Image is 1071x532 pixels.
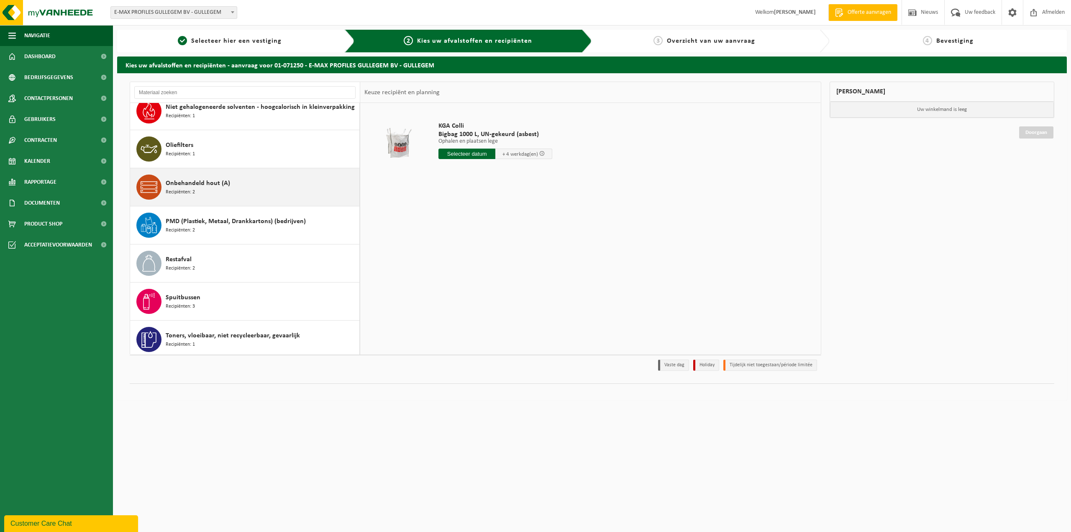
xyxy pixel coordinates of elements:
[1019,126,1053,139] a: Doorgaan
[117,57,1067,73] h2: Kies uw afvalstoffen en recipiënten - aanvraag voor 01-071250 - E-MAX PROFILES GULLEGEM BV - GULL...
[667,38,755,44] span: Overzicht van uw aanvraag
[828,4,897,21] a: Offerte aanvragen
[166,140,193,150] span: Oliefilters
[693,360,719,371] li: Holiday
[134,86,356,99] input: Materiaal zoeken
[658,360,689,371] li: Vaste dag
[178,36,187,45] span: 1
[121,36,338,46] a: 1Selecteer hier een vestiging
[24,234,92,255] span: Acceptatievoorwaarden
[24,88,73,109] span: Contactpersonen
[166,178,230,188] span: Onbehandeld hout (A)
[24,213,62,234] span: Product Shop
[438,122,552,130] span: KGA Colli
[166,226,195,234] span: Recipiënten: 2
[166,303,195,311] span: Recipiënten: 3
[830,82,1055,102] div: [PERSON_NAME]
[166,293,200,303] span: Spuitbussen
[846,8,893,17] span: Offerte aanvragen
[438,130,552,139] span: Bigbag 1000 L, UN-gekeurd (asbest)
[923,36,932,45] span: 4
[24,67,73,88] span: Bedrijfsgegevens
[723,360,817,371] li: Tijdelijk niet toegestaan/période limitée
[130,130,360,168] button: Oliefilters Recipiënten: 1
[417,38,532,44] span: Kies uw afvalstoffen en recipiënten
[24,172,56,193] span: Rapportage
[130,321,360,359] button: Toners, vloeibaar, niet recycleerbaar, gevaarlijk Recipiënten: 1
[502,152,538,157] span: + 4 werkdag(en)
[24,25,50,46] span: Navigatie
[24,46,56,67] span: Dashboard
[166,150,195,158] span: Recipiënten: 1
[24,130,57,151] span: Contracten
[130,206,360,244] button: PMD (Plastiek, Metaal, Drankkartons) (bedrijven) Recipiënten: 2
[830,102,1054,118] p: Uw winkelmand is leeg
[936,38,974,44] span: Bevestiging
[774,9,816,15] strong: [PERSON_NAME]
[24,193,60,213] span: Documenten
[166,216,306,226] span: PMD (Plastiek, Metaal, Drankkartons) (bedrijven)
[404,36,413,45] span: 2
[130,92,360,130] button: Niet gehalogeneerde solventen - hoogcalorisch in kleinverpakking Recipiënten: 1
[653,36,663,45] span: 3
[166,188,195,196] span: Recipiënten: 2
[166,341,195,349] span: Recipiënten: 1
[24,151,50,172] span: Kalender
[191,38,282,44] span: Selecteer hier een vestiging
[360,82,444,103] div: Keuze recipiënt en planning
[166,112,195,120] span: Recipiënten: 1
[166,102,355,112] span: Niet gehalogeneerde solventen - hoogcalorisch in kleinverpakking
[130,168,360,206] button: Onbehandeld hout (A) Recipiënten: 2
[438,139,552,144] p: Ophalen en plaatsen lege
[110,6,237,19] span: E-MAX PROFILES GULLEGEM BV - GULLEGEM
[111,7,237,18] span: E-MAX PROFILES GULLEGEM BV - GULLEGEM
[130,244,360,283] button: Restafval Recipiënten: 2
[24,109,56,130] span: Gebruikers
[438,149,495,159] input: Selecteer datum
[130,283,360,321] button: Spuitbussen Recipiënten: 3
[166,254,192,265] span: Restafval
[166,331,300,341] span: Toners, vloeibaar, niet recycleerbaar, gevaarlijk
[166,265,195,272] span: Recipiënten: 2
[4,514,140,532] iframe: chat widget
